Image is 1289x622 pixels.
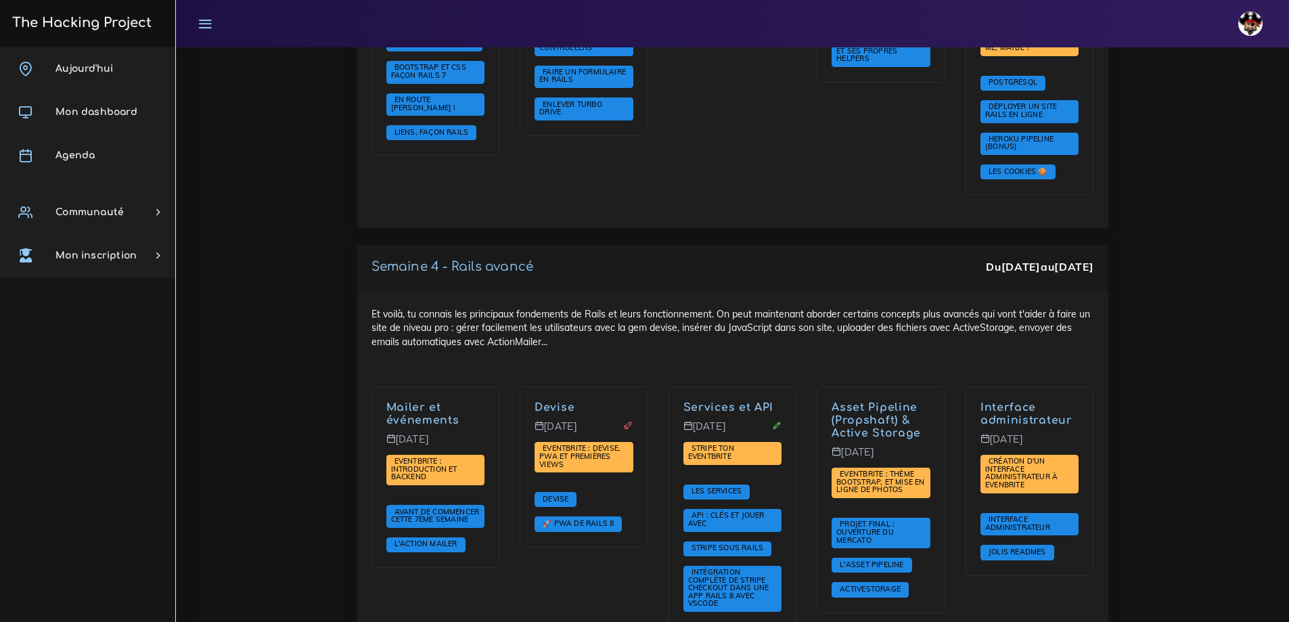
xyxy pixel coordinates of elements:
p: [DATE] [386,434,485,456]
span: Agenda [55,150,95,160]
span: Intégration complète de Stripe Checkout dans une app Rails 8 avec VSCode [688,567,769,608]
span: Jolis READMEs [985,547,1049,556]
a: Bootstrap et css façon Rails 7 [391,63,466,81]
a: Interface administrateur [980,401,1072,426]
a: Intégration complète de Stripe Checkout dans une app Rails 8 avec VSCode [688,568,769,608]
a: Les services [688,487,746,496]
span: Les conventions REST et CRUD appliquées aux Routes et Controllers [539,11,611,51]
span: Déployer un site rails en ligne [985,102,1057,119]
span: Liens, façon Rails [391,127,472,137]
a: PostgreSQL [985,78,1041,87]
span: Eventbrite : introduction et backend [391,456,457,481]
strong: [DATE] [1001,260,1041,273]
span: Stripe sous Rails [688,543,767,552]
span: Les services [688,486,746,495]
a: Interface administrateur [985,515,1054,533]
span: Création d'un interface administrateur à Evenbrite [985,456,1058,489]
span: Eventbrite : thème bootstrap, et mise en ligne de photos [836,469,924,494]
p: [DATE] [535,421,633,443]
span: Heroku Pipeline (Bonus) [985,134,1054,152]
div: Du au [986,259,1093,275]
a: Heroku Pipeline (Bonus) [985,135,1054,152]
span: Communauté [55,207,124,217]
a: Devise [535,401,574,414]
a: API : clés et jouer avec [688,511,765,529]
span: Aujourd'hui [55,64,113,74]
p: [DATE] [980,434,1079,456]
a: Services et API [683,401,774,414]
span: Faire un formulaire en Rails [539,67,626,85]
span: Stripe ton Eventbrite [688,443,735,461]
span: Eventbrite : Devise, PWA et premières views [539,443,620,468]
a: Mailer et événements [386,401,459,426]
a: ActiveStorage [836,585,904,594]
span: L'Asset Pipeline [836,560,907,569]
a: Création d'un interface administrateur à Evenbrite [985,457,1058,490]
a: Avant de commencer cette 7ème semaine [391,507,480,525]
a: Asset Pipeline (Propshaft) & Active Storage [832,401,921,439]
span: API : clés et jouer avec [688,510,765,528]
span: En route [PERSON_NAME] ! [391,95,459,112]
span: Mon dashboard [55,107,137,117]
a: Faire un formulaire en Rails [539,68,626,85]
a: Eventbrite : introduction et backend [391,457,457,482]
a: Stripe sous Rails [688,543,767,553]
span: 🚀 PWA de Rails 8 [539,518,617,528]
p: [DATE] [683,421,782,443]
span: PostgreSQL [985,77,1041,87]
span: Créer des sessions et ses propres helpers [836,38,919,63]
a: L'Asset Pipeline [836,560,907,570]
a: Jolis READMEs [985,548,1049,557]
span: Devise [539,494,572,504]
a: Devise [539,495,572,504]
span: L'Action Mailer [391,539,461,548]
span: Interface administrateur [985,514,1054,532]
img: avatar [1238,12,1263,36]
a: Liens, façon Rails [391,128,472,137]
a: Créer des sessions et ses propres helpers [836,39,919,64]
span: ActiveStorage [836,584,904,594]
h3: The Hacking Project [8,16,152,30]
a: Projet final : ouverture du mercato [836,520,895,545]
span: The Gossip Project - Cookies, remember me, maybe ? [985,27,1072,52]
a: Eventbrite : Devise, PWA et premières views [539,444,620,469]
a: Les cookies 🍪 [985,166,1051,176]
a: Déployer un site rails en ligne [985,102,1057,120]
p: [DATE] [832,447,930,468]
a: Enlever Turbo Drive [539,99,602,117]
a: Eventbrite : thème bootstrap, et mise en ligne de photos [836,470,924,495]
span: Projet final : ouverture du mercato [836,519,895,544]
a: 🚀 PWA de Rails 8 [539,519,617,529]
a: Stripe ton Eventbrite [688,444,735,462]
a: Semaine 4 - Rails avancé [371,260,534,273]
a: En route [PERSON_NAME] ! [391,95,459,113]
span: Mon inscription [55,250,137,261]
strong: [DATE] [1054,260,1093,273]
a: L'Action Mailer [391,539,461,549]
span: Bootstrap et css façon Rails 7 [391,62,466,80]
